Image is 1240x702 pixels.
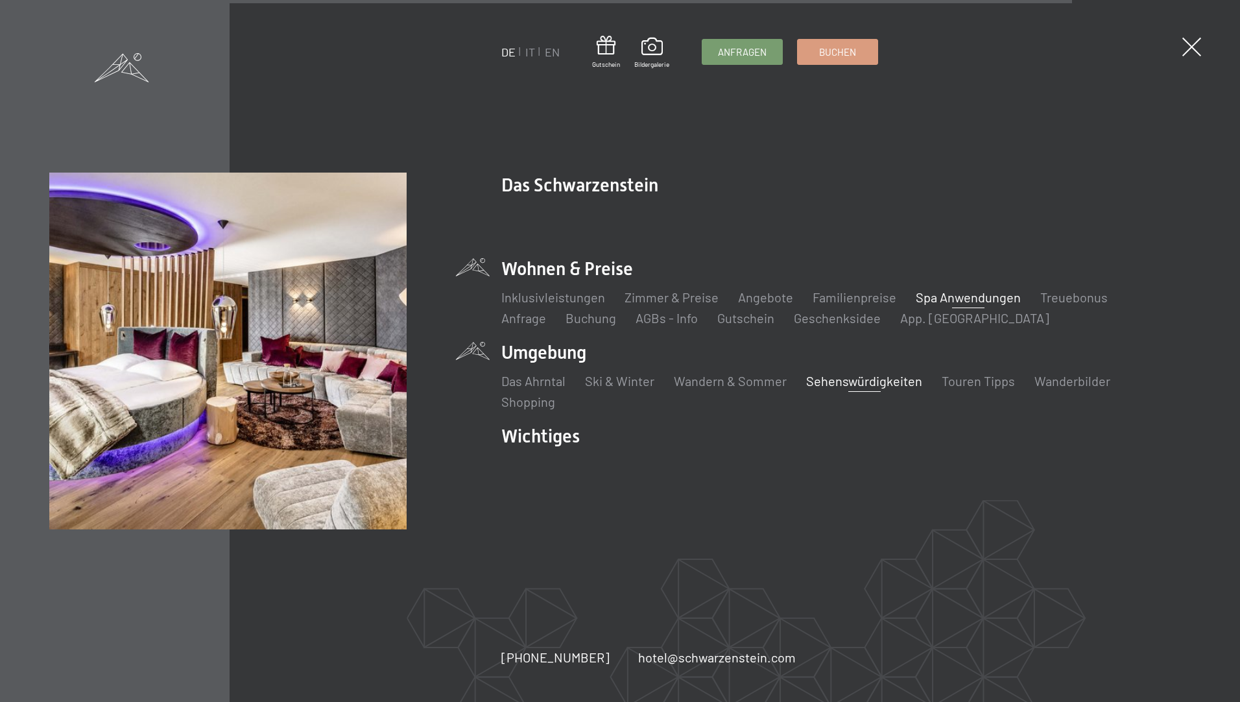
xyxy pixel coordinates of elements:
a: Gutschein [592,36,620,69]
a: Shopping [501,394,555,409]
img: Die Sehenswürdigkeiten im Ahrntal in Südtirol entdecken – hier! [49,173,407,530]
span: Gutschein [592,60,620,69]
a: Zimmer & Preise [625,289,719,305]
a: Buchung [566,310,616,326]
a: Sehenswürdigkeiten [806,373,922,389]
a: Wanderbilder [1034,373,1110,389]
span: Bildergalerie [634,60,669,69]
a: hotel@schwarzenstein.com [638,648,796,666]
a: Buchen [798,40,877,64]
a: Spa Anwendungen [916,289,1021,305]
a: [PHONE_NUMBER] [501,648,610,666]
a: Treuebonus [1040,289,1108,305]
a: Angebote [738,289,793,305]
a: AGBs - Info [636,310,698,326]
a: Inklusivleistungen [501,289,605,305]
a: IT [525,45,535,59]
a: Wandern & Sommer [674,373,787,389]
a: Gutschein [717,310,774,326]
a: Bildergalerie [634,38,669,69]
a: Das Ahrntal [501,373,566,389]
span: Anfragen [718,45,767,59]
a: Anfrage [501,310,546,326]
a: App. [GEOGRAPHIC_DATA] [900,310,1049,326]
a: Familienpreise [813,289,896,305]
a: Geschenksidee [794,310,881,326]
a: Ski & Winter [585,373,654,389]
a: Touren Tipps [942,373,1015,389]
span: Buchen [819,45,856,59]
a: DE [501,45,516,59]
a: Anfragen [702,40,782,64]
span: [PHONE_NUMBER] [501,649,610,665]
a: EN [545,45,560,59]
